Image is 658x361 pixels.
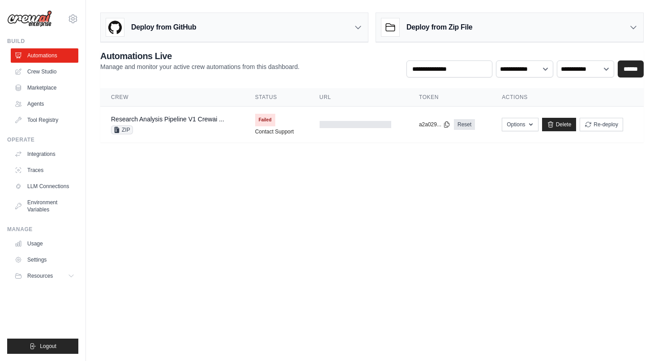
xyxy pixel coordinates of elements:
[454,119,475,130] a: Reset
[11,179,78,193] a: LLM Connections
[502,118,538,131] button: Options
[11,269,78,283] button: Resources
[406,22,472,33] h3: Deploy from Zip File
[11,195,78,217] a: Environment Variables
[11,81,78,95] a: Marketplace
[11,163,78,177] a: Traces
[7,38,78,45] div: Build
[27,272,53,279] span: Resources
[244,88,309,107] th: Status
[580,118,623,131] button: Re-deploy
[255,128,294,135] a: Contact Support
[100,50,299,62] h2: Automations Live
[309,88,408,107] th: URL
[11,48,78,63] a: Automations
[7,226,78,233] div: Manage
[542,118,577,131] a: Delete
[408,88,491,107] th: Token
[11,236,78,251] a: Usage
[11,97,78,111] a: Agents
[255,114,275,126] span: Failed
[111,116,224,123] a: Research Analysis Pipeline V1 Crewai ...
[419,121,450,128] button: a2a029...
[7,10,52,27] img: Logo
[7,136,78,143] div: Operate
[491,88,644,107] th: Actions
[131,22,196,33] h3: Deploy from GitHub
[111,125,133,134] span: ZIP
[11,64,78,79] a: Crew Studio
[11,113,78,127] a: Tool Registry
[106,18,124,36] img: GitHub Logo
[40,343,56,350] span: Logout
[100,62,299,71] p: Manage and monitor your active crew automations from this dashboard.
[7,339,78,354] button: Logout
[100,88,244,107] th: Crew
[11,253,78,267] a: Settings
[613,318,658,361] iframe: Chat Widget
[11,147,78,161] a: Integrations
